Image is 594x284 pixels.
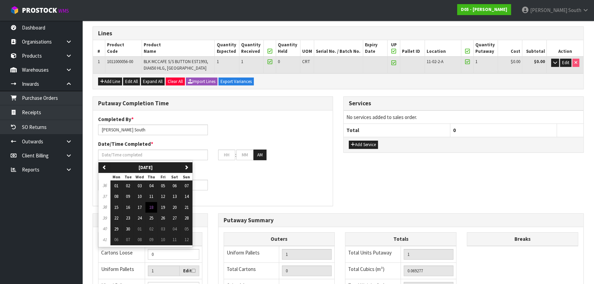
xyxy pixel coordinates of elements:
input: OUTERS TOTAL = CTN [282,265,332,276]
span: 09 [126,193,130,199]
button: 18 [145,202,157,213]
em: 40 [103,226,107,232]
span: 07 [126,237,130,242]
button: 12 [180,234,192,245]
a: D05 - [PERSON_NAME] [457,4,511,15]
td: Uniform Pallets [224,246,279,263]
span: 23 [126,215,130,221]
button: 27 [169,213,180,224]
em: 37 [103,193,107,199]
span: 12 [161,193,165,199]
span: 24 [138,215,142,221]
span: 01 [138,226,142,232]
span: 04 [173,226,177,232]
span: 1 [216,59,218,64]
span: 11 [173,237,177,242]
th: # [93,40,105,57]
input: HH [218,150,235,160]
button: 11 [145,191,157,202]
button: 05 [157,180,169,191]
em: 38 [103,204,107,210]
h3: Putaway Summary [224,217,579,224]
h3: Lines [98,30,578,37]
button: 12 [157,191,169,202]
button: 06 [169,180,180,191]
th: Location [425,40,461,57]
button: Add Line [98,78,122,86]
span: 09 [149,237,153,242]
span: 20 [173,204,177,210]
button: 20 [169,202,180,213]
td: Total Cubics (m³) [345,262,401,279]
th: UP [388,40,400,57]
span: South [568,7,581,13]
button: 04 [169,224,180,235]
span: 22 [114,215,118,221]
button: 02 [122,180,134,191]
button: 05 [180,224,192,235]
span: 11 [149,193,153,199]
button: 09 [122,191,134,202]
button: 08 [134,234,145,245]
th: Quantity Putaway [473,40,498,57]
span: 10 [161,237,165,242]
button: 17 [134,202,145,213]
button: Clear All [166,78,185,86]
th: Total [344,124,450,137]
span: 0 [453,127,456,133]
button: 11 [169,234,180,245]
h3: Services [349,100,578,107]
th: Quantity Received [239,40,263,57]
th: Action [547,40,583,57]
td: : [235,150,236,161]
button: 22 [110,213,122,224]
small: Wednesday [135,174,144,179]
th: Expiry Date [363,40,388,57]
button: 10 [157,234,169,245]
button: 30 [122,224,134,235]
span: 03 [138,183,142,189]
button: 03 [134,180,145,191]
th: Totals [345,233,456,246]
span: Expand All [143,79,163,84]
button: 04 [145,180,157,191]
strong: [DATE] [139,165,153,170]
button: 24 [134,213,145,224]
button: 13 [169,191,180,202]
span: 11-02-2-A [427,59,443,64]
strong: $0.00 [534,59,545,64]
th: Serial No. / Batch No. [314,40,363,57]
td: Total Units Putaway [345,246,401,263]
input: Date/Time completed [98,150,208,160]
span: 28 [185,215,189,221]
button: 07 [122,234,134,245]
small: Thursday [147,174,155,179]
span: 04 [149,183,153,189]
span: 29 [114,226,118,232]
span: 26 [161,215,165,221]
label: Date/Time Completed [98,140,153,147]
small: Friday [161,174,166,179]
th: Quantity Held [276,40,300,57]
span: [PERSON_NAME] [530,7,567,13]
span: 1 [475,59,477,64]
button: Edit All [123,78,140,86]
span: $0.00 [511,59,520,64]
span: 12 [185,237,189,242]
span: 02 [149,226,153,232]
em: 41 [103,237,107,242]
button: 06 [110,234,122,245]
span: 07 [185,183,189,189]
button: 19 [157,202,169,213]
span: 05 [161,183,165,189]
button: Add Service [349,141,378,149]
button: 09 [145,234,157,245]
em: 39 [103,215,107,221]
span: 13 [173,193,177,199]
input: UNIFORM P LINES [282,249,332,260]
button: Edit [560,59,571,67]
th: Breaks [467,233,578,246]
small: WMS [58,8,69,14]
td: Uniform Pallets [98,262,145,279]
td: Total Cartons [224,262,279,279]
